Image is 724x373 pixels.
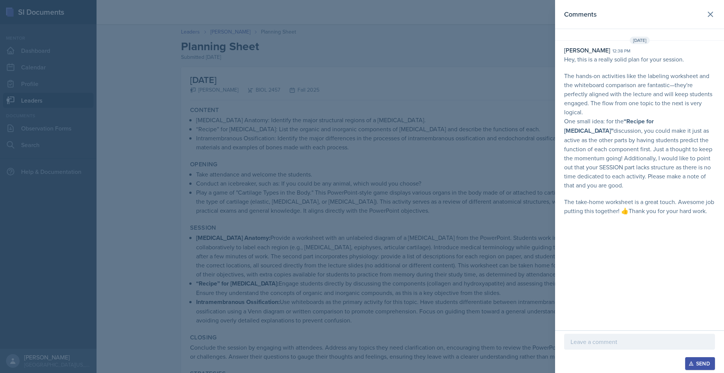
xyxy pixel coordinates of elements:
[564,9,597,20] h2: Comments
[564,55,715,64] p: Hey, this is a really solid plan for your session.
[564,117,715,190] p: One small idea: for the discussion, you could make it just as active as the other parts by having...
[612,48,630,54] div: 12:38 pm
[564,71,715,117] p: The hands-on activities like the labeling worksheet and the whiteboard comparison are fantastic—t...
[630,37,650,44] span: [DATE]
[564,46,610,55] div: [PERSON_NAME]
[564,197,715,215] p: The take-home worksheet is a great touch. Awesome job putting this together! 👍Thank you for your ...
[690,361,710,367] div: Send
[685,357,715,370] button: Send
